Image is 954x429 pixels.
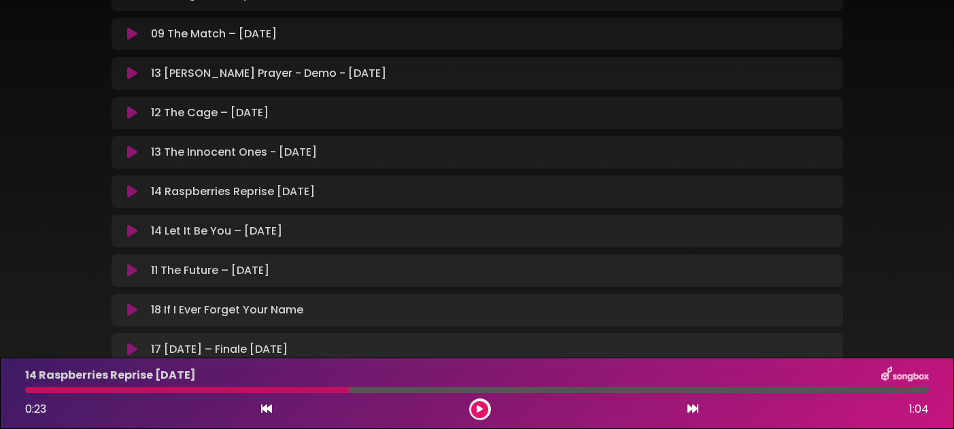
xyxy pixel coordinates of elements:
p: 11 The Future – [DATE] [151,262,269,279]
p: 09 The Match – [DATE] [151,26,277,42]
p: 12 The Cage – [DATE] [151,105,269,121]
span: 0:23 [25,401,46,417]
p: 14 Raspberries Reprise [DATE] [151,184,315,200]
p: 14 Raspberries Reprise [DATE] [25,367,196,383]
img: songbox-logo-white.png [881,366,929,384]
p: 17 [DATE] – Finale [DATE] [151,341,288,358]
p: 13 The Innocent Ones - [DATE] [151,144,317,160]
p: 18 If I Ever Forget Your Name [151,302,303,318]
p: 13 [PERSON_NAME] Prayer - Demo - [DATE] [151,65,386,82]
span: 1:04 [909,401,929,417]
p: 14 Let It Be You – [DATE] [151,223,282,239]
